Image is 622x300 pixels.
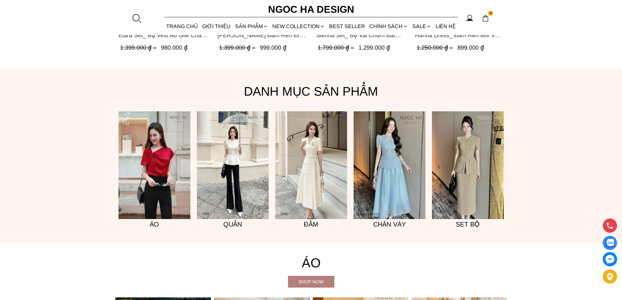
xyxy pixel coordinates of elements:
a: BEST SELLER [327,18,367,35]
a: 2(9) [197,111,269,219]
span: [PERSON_NAME] Đầm Ren Đính Hoa Túi Màu Kem D1012 [217,31,306,40]
span: Sienna Set_ Bộ Vai Chờm Bất Đối Xứng Mix Chân Váy Bút Chì BJ143 [316,31,405,40]
h5: Quần [197,219,269,229]
span: 1.250.000 ₫ [416,44,454,51]
span: 0 [488,11,493,16]
div: SẢN PHẨM [233,18,270,35]
a: 3(9) [275,111,347,219]
a: Link to Catherine Dress_ Đầm Ren Đính Hoa Túi Màu Kem D1012 [217,31,306,40]
span: Hanna Dress_ Đầm Ren Mix Vải Thô Màu Đen D1011 [415,31,504,40]
span: 999.000 ₫ [260,44,286,51]
a: LIÊN HỆ [433,18,458,35]
span: 1.399.000 ₫ [120,44,158,51]
div: Chính sách [367,18,410,35]
span: 1.299.000 ₫ [359,44,390,51]
a: 3(7) [119,111,190,219]
a: NEW COLLECTION [270,18,327,35]
a: messenger [603,252,617,266]
img: Display image [606,239,614,247]
h4: Áo [115,252,507,273]
span: 1.799.000 ₫ [318,44,356,51]
a: Link to Sienna Set_ Bộ Vai Chờm Bất Đối Xứng Mix Chân Váy Bút Chì BJ143 [316,31,405,40]
span: Elara Set_ Bộ Vest Áo Gile Chân Váy Bút Chì BJ144 [119,31,208,40]
img: 3(15) [432,111,504,219]
a: Link to Hanna Dress_ Đầm Ren Mix Vải Thô Màu Đen D1011 [415,31,504,40]
a: Display image [603,236,617,250]
h5: Chân váy [354,219,425,229]
img: img-CART-ICON-ksit0nf1 [482,15,489,22]
a: SALE [410,18,433,35]
font: Danh mục sản phẩm [244,85,378,98]
h5: Áo [119,219,190,229]
a: TRANG CHỦ [164,18,200,35]
div: Shop now [288,278,334,285]
a: 7(3) [354,111,425,219]
a: GIỚI THIỆU [200,18,233,35]
a: Link to Elara Set_ Bộ Vest Áo Gile Chân Váy Bút Chì BJ144 [119,31,208,40]
font: Set bộ [456,221,480,228]
span: 899.000 ₫ [457,44,484,51]
h5: Đầm [275,219,347,229]
a: Ngoc Ha Design [262,2,360,17]
span: 980.000 ₫ [161,44,187,51]
span: 1.399.000 ₫ [219,44,257,51]
a: Shop now [288,276,334,288]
